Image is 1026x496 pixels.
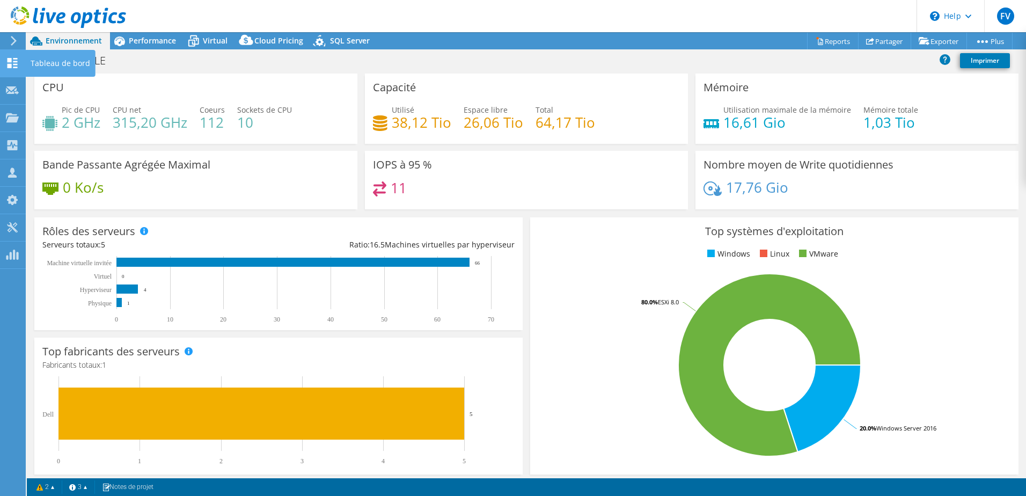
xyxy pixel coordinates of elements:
[463,457,466,465] text: 5
[237,105,292,115] span: Sockets de CPU
[330,35,370,46] span: SQL Server
[930,11,940,21] svg: \n
[122,274,124,279] text: 0
[62,480,95,494] a: 3
[200,105,225,115] span: Coeurs
[796,248,838,260] li: VMware
[858,33,911,49] a: Partager
[658,298,679,306] tspan: ESXi 8.0
[807,33,859,49] a: Reports
[220,316,226,323] text: 20
[538,225,1010,237] h3: Top systèmes d'exploitation
[203,35,228,46] span: Virtual
[382,457,385,465] text: 4
[536,116,595,128] h4: 64,17 Tio
[144,287,146,293] text: 4
[129,35,176,46] span: Performance
[863,105,918,115] span: Mémoire totale
[88,300,112,307] text: Physique
[373,82,416,93] h3: Capacité
[42,82,64,93] h3: CPU
[42,359,515,371] h4: Fabricants totaux:
[29,480,62,494] a: 2
[391,182,407,194] h4: 11
[464,116,523,128] h4: 26,06 Tio
[94,480,161,494] a: Notes de projet
[80,286,112,294] text: Hyperviseur
[279,239,515,251] div: Ratio: Machines virtuelles par hyperviseur
[392,116,451,128] h4: 38,12 Tio
[219,457,223,465] text: 2
[62,105,100,115] span: Pic de CPU
[254,35,303,46] span: Cloud Pricing
[167,316,173,323] text: 10
[966,33,1013,49] a: Plus
[274,316,280,323] text: 30
[42,239,279,251] div: Serveurs totaux:
[301,457,304,465] text: 3
[488,316,494,323] text: 70
[47,259,112,267] tspan: Machine virtuelle invitée
[46,35,102,46] span: Environnement
[370,239,385,250] span: 16.5
[127,301,130,306] text: 1
[997,8,1014,25] span: FV
[57,457,60,465] text: 0
[723,116,851,128] h4: 16,61 Gio
[42,411,54,418] text: Dell
[101,239,105,250] span: 5
[115,316,118,323] text: 0
[392,105,414,115] span: Utilisé
[726,181,788,193] h4: 17,76 Gio
[200,116,225,128] h4: 112
[94,273,112,280] text: Virtuel
[860,424,876,432] tspan: 20.0%
[381,316,387,323] text: 50
[327,316,334,323] text: 40
[470,411,473,417] text: 5
[63,181,104,193] h4: 0 Ko/s
[373,159,432,171] h3: IOPS à 95 %
[863,116,918,128] h4: 1,03 Tio
[464,105,508,115] span: Espace libre
[434,316,441,323] text: 60
[42,159,210,171] h3: Bande Passante Agrégée Maximal
[42,346,180,358] h3: Top fabricants des serveurs
[876,424,936,432] tspan: Windows Server 2016
[102,360,106,370] span: 1
[723,105,851,115] span: Utilisation maximale de la mémoire
[113,105,141,115] span: CPU net
[25,50,96,77] div: Tableau de bord
[475,260,480,266] text: 66
[703,159,893,171] h3: Nombre moyen de Write quotidiennes
[536,105,553,115] span: Total
[62,116,100,128] h4: 2 GHz
[705,248,750,260] li: Windows
[641,298,658,306] tspan: 80.0%
[113,116,187,128] h4: 315,20 GHz
[960,53,1010,68] a: Imprimer
[703,82,749,93] h3: Mémoire
[757,248,789,260] li: Linux
[237,116,292,128] h4: 10
[138,457,141,465] text: 1
[42,225,135,237] h3: Rôles des serveurs
[911,33,967,49] a: Exporter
